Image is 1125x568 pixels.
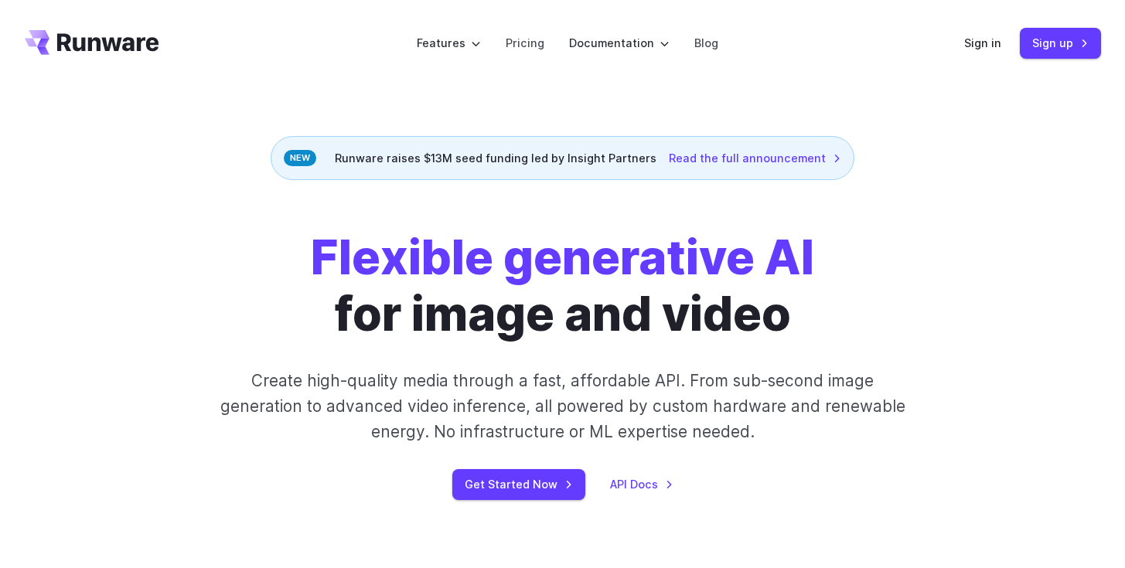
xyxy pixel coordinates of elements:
strong: Flexible generative AI [311,229,814,286]
a: API Docs [610,475,673,493]
a: Sign up [1020,28,1101,58]
a: Go to / [25,30,159,55]
a: Pricing [506,34,544,52]
a: Sign in [964,34,1001,52]
div: Runware raises $13M seed funding led by Insight Partners [271,136,854,180]
a: Get Started Now [452,469,585,499]
label: Documentation [569,34,670,52]
p: Create high-quality media through a fast, affordable API. From sub-second image generation to adv... [218,368,907,445]
a: Read the full announcement [669,149,841,167]
label: Features [417,34,481,52]
a: Blog [694,34,718,52]
h1: for image and video [311,230,814,343]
